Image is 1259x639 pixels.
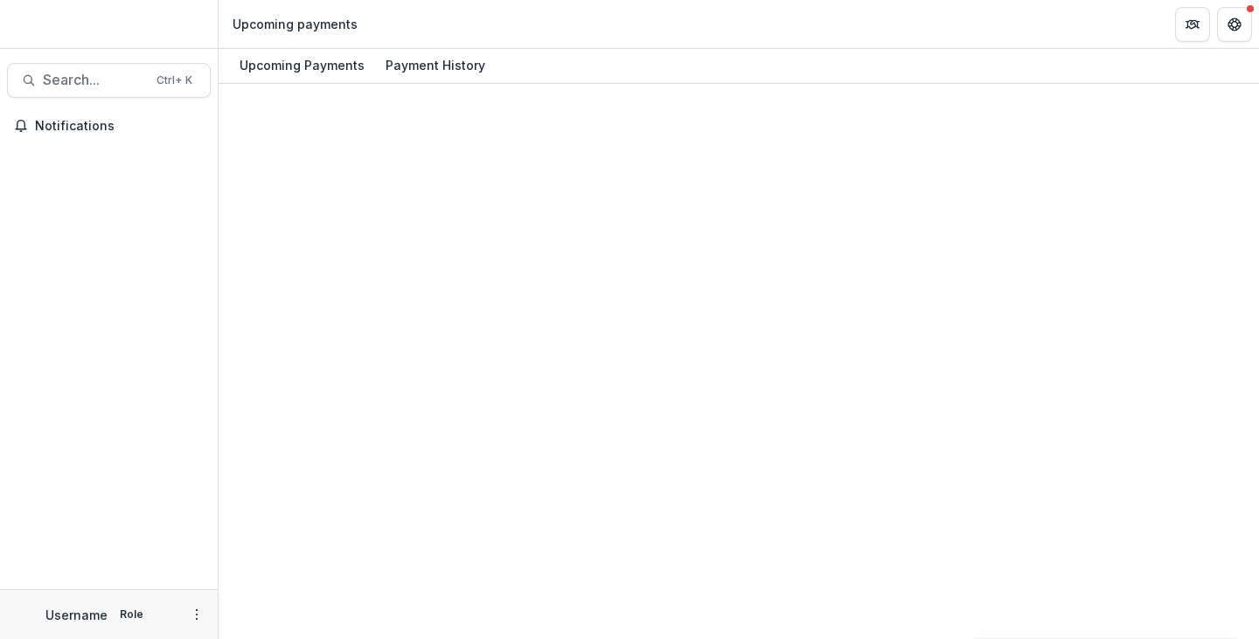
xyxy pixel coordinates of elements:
p: Username [45,606,108,624]
a: Payment History [379,49,492,83]
span: Search... [43,72,146,88]
button: Search... [7,63,211,98]
a: Upcoming Payments [233,49,372,83]
button: Notifications [7,112,211,140]
div: Upcoming payments [233,15,358,33]
button: Partners [1175,7,1210,42]
div: Ctrl + K [153,71,196,90]
p: Role [115,607,149,622]
nav: breadcrumb [226,11,365,37]
button: More [186,604,207,625]
div: Payment History [379,52,492,78]
div: Upcoming Payments [233,52,372,78]
button: Get Help [1217,7,1252,42]
span: Notifications [35,119,204,134]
